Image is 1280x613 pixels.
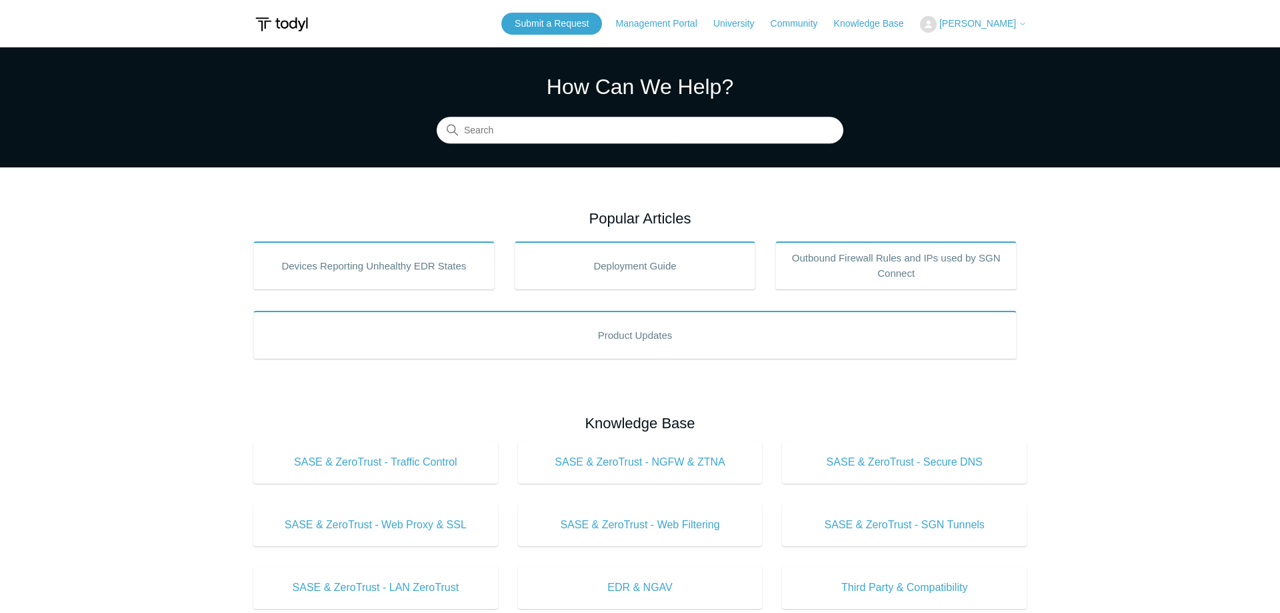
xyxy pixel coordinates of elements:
a: SASE & ZeroTrust - Traffic Control [253,441,498,484]
img: Todyl Support Center Help Center home page [253,12,310,37]
a: SASE & ZeroTrust - Secure DNS [782,441,1027,484]
a: SASE & ZeroTrust - NGFW & ZTNA [518,441,763,484]
a: Community [771,17,831,31]
a: Management Portal [616,17,711,31]
a: Third Party & Compatibility [782,566,1027,609]
h2: Knowledge Base [253,412,1027,434]
a: Knowledge Base [834,17,917,31]
span: SASE & ZeroTrust - SGN Tunnels [802,517,1007,533]
span: SASE & ZeroTrust - Secure DNS [802,454,1007,470]
a: University [713,17,767,31]
a: SASE & ZeroTrust - Web Filtering [518,504,763,546]
a: Product Updates [253,311,1017,359]
a: SASE & ZeroTrust - Web Proxy & SSL [253,504,498,546]
span: EDR & NGAV [538,580,743,596]
input: Search [437,117,843,144]
a: Deployment Guide [515,241,756,289]
span: [PERSON_NAME] [939,18,1016,29]
span: Third Party & Compatibility [802,580,1007,596]
a: SASE & ZeroTrust - SGN Tunnels [782,504,1027,546]
a: Submit a Request [501,13,602,35]
a: EDR & NGAV [518,566,763,609]
span: SASE & ZeroTrust - Traffic Control [273,454,478,470]
span: SASE & ZeroTrust - Web Filtering [538,517,743,533]
span: SASE & ZeroTrust - NGFW & ZTNA [538,454,743,470]
a: Outbound Firewall Rules and IPs used by SGN Connect [775,241,1017,289]
button: [PERSON_NAME] [920,16,1027,33]
a: SASE & ZeroTrust - LAN ZeroTrust [253,566,498,609]
a: Devices Reporting Unhealthy EDR States [253,241,495,289]
h2: Popular Articles [253,207,1027,229]
span: SASE & ZeroTrust - Web Proxy & SSL [273,517,478,533]
h1: How Can We Help? [437,71,843,103]
span: SASE & ZeroTrust - LAN ZeroTrust [273,580,478,596]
